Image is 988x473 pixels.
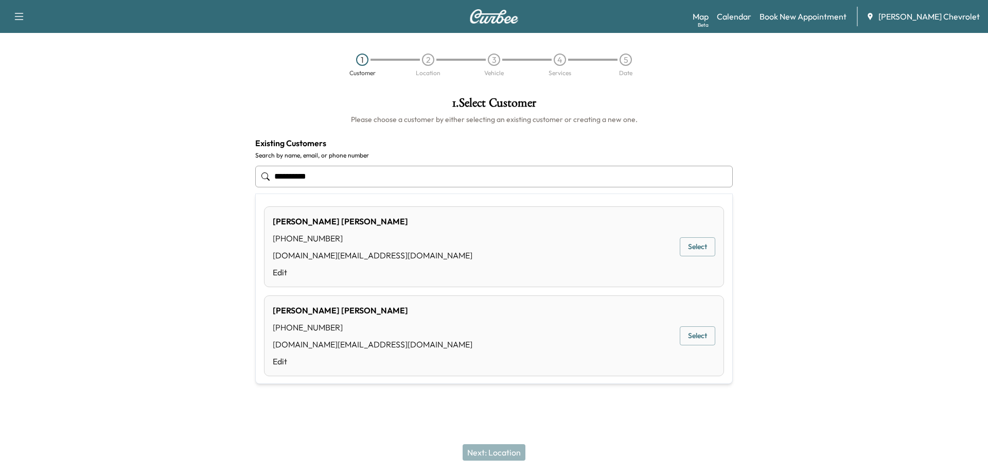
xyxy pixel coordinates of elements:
[255,114,733,125] h6: Please choose a customer by either selecting an existing customer or creating a new one.
[422,54,434,66] div: 2
[416,70,440,76] div: Location
[554,54,566,66] div: 4
[469,9,519,24] img: Curbee Logo
[488,54,500,66] div: 3
[255,97,733,114] h1: 1 . Select Customer
[760,10,846,23] a: Book New Appointment
[693,10,709,23] a: MapBeta
[619,70,632,76] div: Date
[255,151,733,160] label: Search by name, email, or phone number
[349,70,376,76] div: Customer
[717,10,751,23] a: Calendar
[698,21,709,29] div: Beta
[273,355,472,367] a: Edit
[273,304,472,317] div: [PERSON_NAME] [PERSON_NAME]
[484,70,504,76] div: Vehicle
[273,338,472,351] div: [DOMAIN_NAME][EMAIL_ADDRESS][DOMAIN_NAME]
[878,10,980,23] span: [PERSON_NAME] Chevrolet
[680,237,715,256] button: Select
[255,137,733,149] h4: Existing Customers
[680,326,715,345] button: Select
[273,232,472,244] div: [PHONE_NUMBER]
[620,54,632,66] div: 5
[273,266,472,278] a: Edit
[273,215,472,227] div: [PERSON_NAME] [PERSON_NAME]
[273,321,472,334] div: [PHONE_NUMBER]
[356,54,368,66] div: 1
[273,249,472,261] div: [DOMAIN_NAME][EMAIL_ADDRESS][DOMAIN_NAME]
[549,70,571,76] div: Services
